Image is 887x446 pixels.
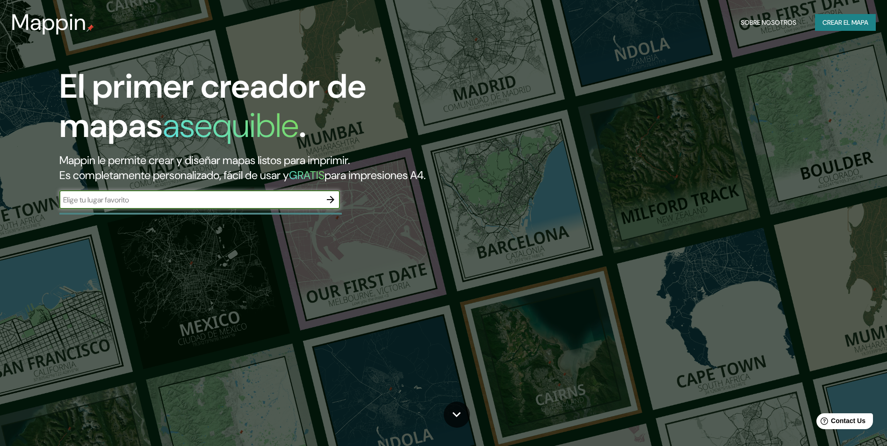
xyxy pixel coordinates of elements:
h3: Mappin [11,9,87,36]
img: mappin-pin [87,24,94,32]
button: Crear el mapa [815,14,876,31]
h1: El primer creador de mapas . [59,67,503,153]
iframe: Help widget launcher [804,410,877,436]
h2: Mappin le permite crear y diseñar mapas listos para imprimir. Es completamente personalizado, fác... [59,153,503,183]
h5: GRATIS [289,168,325,182]
font: Crear el mapa [822,17,868,29]
input: Elige tu lugar favorito [59,194,321,205]
font: Sobre nosotros [741,17,796,29]
h1: asequible [163,104,299,147]
button: Sobre nosotros [737,14,800,31]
